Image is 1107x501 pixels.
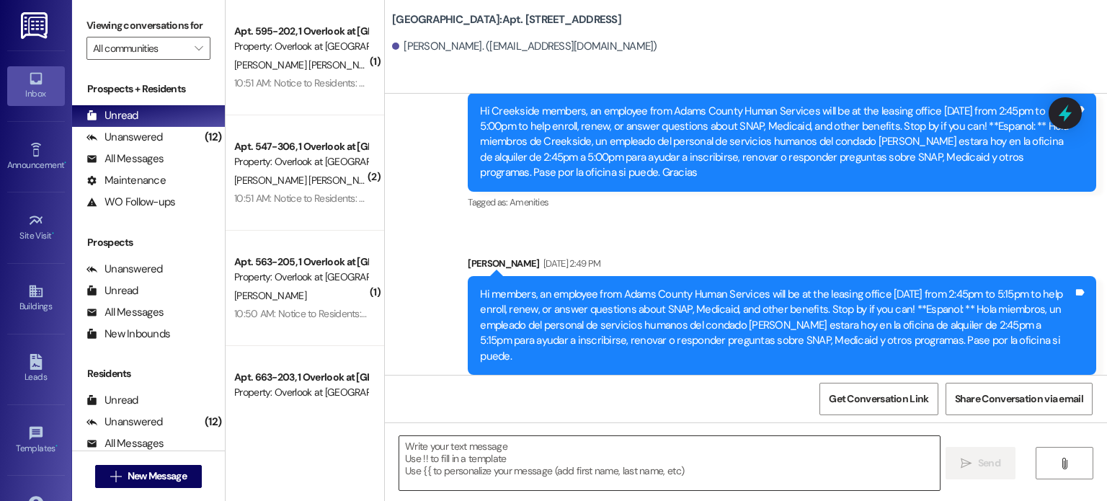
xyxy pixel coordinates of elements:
[234,154,368,169] div: Property: Overlook at [GEOGRAPHIC_DATA]
[72,81,225,97] div: Prospects + Residents
[234,39,368,54] div: Property: Overlook at [GEOGRAPHIC_DATA]
[480,287,1073,364] div: Hi members, an employee from Adams County Human Services will be at the leasing office [DATE] fro...
[86,151,164,167] div: All Messages
[86,130,163,145] div: Unanswered
[201,126,225,148] div: (12)
[93,37,187,60] input: All communities
[234,270,368,285] div: Property: Overlook at [GEOGRAPHIC_DATA]
[7,208,65,247] a: Site Visit •
[195,43,203,54] i: 
[7,279,65,318] a: Buildings
[72,235,225,250] div: Prospects
[510,196,548,208] span: Amenities
[468,256,1096,276] div: [PERSON_NAME]
[234,24,368,39] div: Apt. 595-202, 1 Overlook at [GEOGRAPHIC_DATA]
[21,12,50,39] img: ResiDesk Logo
[201,411,225,433] div: (12)
[52,229,54,239] span: •
[86,327,170,342] div: New Inbounds
[234,289,306,302] span: [PERSON_NAME]
[1059,458,1070,469] i: 
[86,414,163,430] div: Unanswered
[829,391,928,407] span: Get Conversation Link
[234,174,381,187] span: [PERSON_NAME] [PERSON_NAME]
[110,471,121,482] i: 
[86,305,164,320] div: All Messages
[234,385,368,400] div: Property: Overlook at [GEOGRAPHIC_DATA]
[392,39,657,54] div: [PERSON_NAME]. ([EMAIL_ADDRESS][DOMAIN_NAME])
[234,254,368,270] div: Apt. 563-205, 1 Overlook at [GEOGRAPHIC_DATA]
[128,469,187,484] span: New Message
[961,458,972,469] i: 
[55,441,58,451] span: •
[7,66,65,105] a: Inbox
[86,262,163,277] div: Unanswered
[234,58,381,71] span: [PERSON_NAME] [PERSON_NAME]
[468,192,1096,213] div: Tagged as:
[86,195,175,210] div: WO Follow-ups
[86,393,138,408] div: Unread
[86,108,138,123] div: Unread
[7,350,65,389] a: Leads
[480,104,1073,181] div: Hi Creekside members, an employee from Adams County Human Services will be at the leasing office ...
[86,14,210,37] label: Viewing conversations for
[86,436,164,451] div: All Messages
[946,383,1093,415] button: Share Conversation via email
[234,370,368,385] div: Apt. 663-203, 1 Overlook at [GEOGRAPHIC_DATA]
[819,383,938,415] button: Get Conversation Link
[978,456,1000,471] span: Send
[86,173,166,188] div: Maintenance
[64,158,66,168] span: •
[955,391,1083,407] span: Share Conversation via email
[72,366,225,381] div: Residents
[946,447,1015,479] button: Send
[7,421,65,460] a: Templates •
[95,465,202,488] button: New Message
[234,139,368,154] div: Apt. 547-306, 1 Overlook at [GEOGRAPHIC_DATA]
[86,283,138,298] div: Unread
[540,256,601,271] div: [DATE] 2:49 PM
[392,12,621,27] b: [GEOGRAPHIC_DATA]: Apt. [STREET_ADDRESS]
